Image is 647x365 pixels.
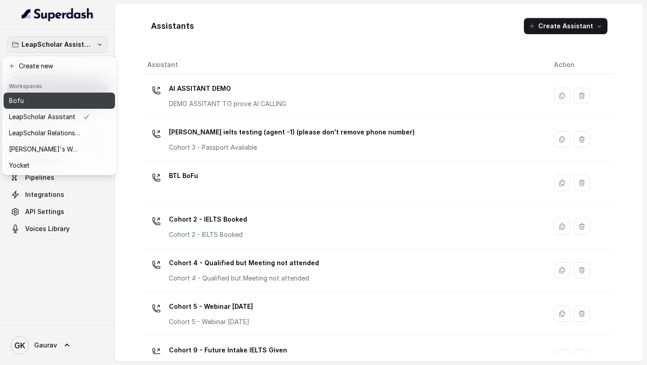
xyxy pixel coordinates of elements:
[22,39,93,50] p: LeapScholar Assistant
[9,95,24,106] p: Bofu
[7,36,108,53] button: LeapScholar Assistant
[9,144,81,155] p: [PERSON_NAME]'s Workspace
[4,78,115,93] header: Workspaces
[9,128,81,138] p: LeapScholar Relationship Manager
[4,58,115,74] button: Create new
[9,160,30,171] p: Yocket
[2,56,117,175] div: LeapScholar Assistant
[9,111,75,122] p: LeapScholar Assistant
